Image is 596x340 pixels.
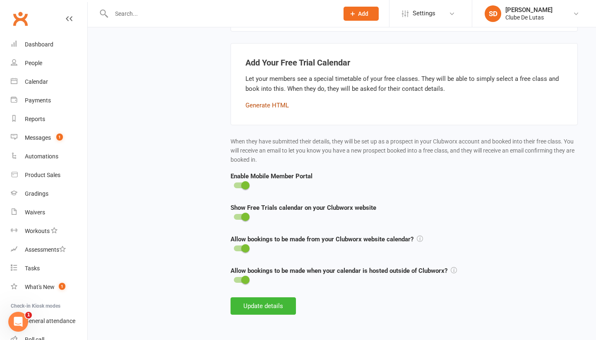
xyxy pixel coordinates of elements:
div: Automations [25,153,58,160]
a: General attendance kiosk mode [11,312,87,330]
div: People [25,60,42,66]
div: SD [485,5,501,22]
strong: Show Free Trials calendar on your Clubworx website [231,204,376,211]
p: Let your members see a special timetable of your free classes. They will be able to simply select... [245,74,563,94]
a: Payments [11,91,87,110]
span: Add [358,10,368,17]
a: Automations [11,147,87,166]
div: Payments [25,97,51,104]
a: Waivers [11,203,87,222]
a: What's New1 [11,278,87,296]
div: Workouts [25,228,50,234]
a: People [11,54,87,73]
span: Settings [413,4,435,23]
strong: Enable Mobile Member Portal [231,172,312,180]
h4: Add Your Free Trial Calendar [245,58,563,67]
strong: Allow bookings to be made when your calendar is hosted outside of Clubworx? [231,267,457,274]
div: General attendance [25,318,75,324]
a: Reports [11,110,87,129]
span: 1 [59,283,65,290]
span: 1 [56,134,63,141]
div: What's New [25,284,55,290]
a: Product Sales [11,166,87,185]
div: [PERSON_NAME] [505,6,553,14]
div: Calendar [25,78,48,85]
p: When they have submitted their details, they will be set up as a prospect in your Clubworx accoun... [231,137,578,165]
div: Dashboard [25,41,53,48]
a: Calendar [11,73,87,91]
iframe: Intercom live chat [8,312,28,332]
a: Messages 1 [11,129,87,147]
strong: Allow bookings to be made from your Clubworx website calendar? [231,236,423,243]
a: Workouts [11,222,87,240]
div: Messages [25,134,51,141]
button: Update details [231,297,296,315]
a: Assessments [11,240,87,259]
div: Tasks [25,265,40,272]
a: Dashboard [11,35,87,54]
div: Assessments [25,246,66,253]
a: Clubworx [10,8,31,29]
button: Generate HTML [245,100,289,110]
div: Clube De Lutas [505,14,553,21]
input: Search... [109,8,333,19]
div: Waivers [25,209,45,216]
span: 1 [25,312,32,318]
a: Tasks [11,259,87,278]
button: Add [344,7,379,21]
div: Gradings [25,190,48,197]
a: Gradings [11,185,87,203]
div: Reports [25,116,45,122]
div: Product Sales [25,172,60,178]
